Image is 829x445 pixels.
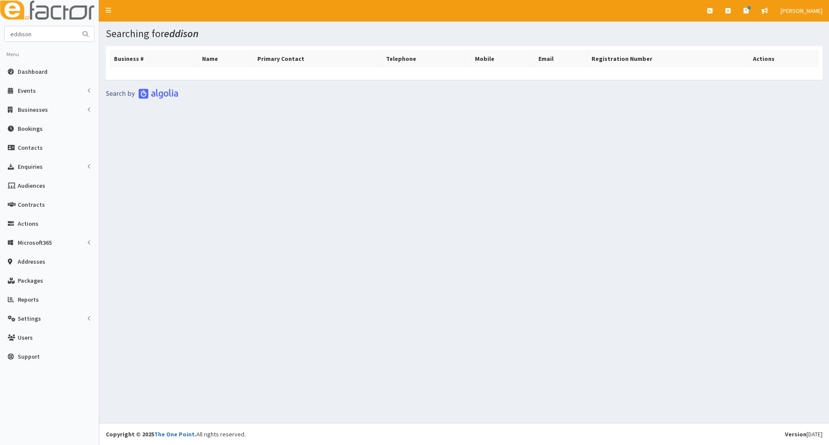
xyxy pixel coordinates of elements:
span: Dashboard [18,68,47,76]
th: Telephone [383,51,471,67]
th: Mobile [471,51,535,67]
span: Contacts [18,144,43,151]
th: Email [535,51,588,67]
span: [PERSON_NAME] [781,7,823,15]
span: Bookings [18,125,43,133]
img: search-by-algolia-light-background.png [106,88,178,99]
div: [DATE] [785,430,823,439]
span: Businesses [18,106,48,114]
a: The One Point [154,430,195,438]
span: Packages [18,277,43,284]
span: Reports [18,296,39,303]
b: Version [785,430,807,438]
input: Search... [5,26,77,41]
span: Actions [18,220,38,227]
th: Actions [750,51,818,67]
span: Events [18,87,36,95]
span: Users [18,334,33,341]
span: Support [18,353,40,360]
i: eddison [164,27,199,40]
span: Contracts [18,201,45,208]
strong: Copyright © 2025 . [106,430,196,438]
span: Audiences [18,182,45,189]
span: Microsoft365 [18,239,52,246]
th: Business # [111,51,199,67]
th: Registration Number [588,51,750,67]
span: Settings [18,315,41,322]
th: Name [198,51,253,67]
h1: Searching for [106,28,823,39]
span: Addresses [18,258,45,265]
footer: All rights reserved. [99,423,829,445]
th: Primary Contact [253,51,382,67]
span: Enquiries [18,163,43,170]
